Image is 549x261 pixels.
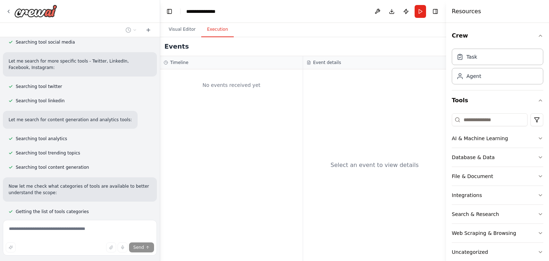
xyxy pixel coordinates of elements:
[452,248,488,256] div: Uncategorized
[6,242,16,252] button: Improve this prompt
[452,230,516,237] div: Web Scraping & Browsing
[452,224,543,242] button: Web Scraping & Browsing
[452,90,543,110] button: Tools
[186,8,222,15] nav: breadcrumb
[466,73,481,80] div: Agent
[143,26,154,34] button: Start a new chat
[452,167,543,186] button: File & Document
[16,150,80,156] span: Searching tool trending topics
[466,53,477,60] div: Task
[16,136,67,142] span: Searching tool analytics
[9,117,132,123] p: Let me search for content generation and analytics tools:
[9,58,151,71] p: Let me search for more specific tools - Twitter, LinkedIn, Facebook, Instagram:
[452,129,543,148] button: AI & Machine Learning
[430,6,440,16] button: Hide right sidebar
[452,211,499,218] div: Search & Research
[16,84,62,89] span: Searching tool twitter
[123,26,140,34] button: Switch to previous chat
[14,5,57,18] img: Logo
[16,39,75,45] span: Searching tool social media
[452,135,508,142] div: AI & Machine Learning
[129,242,154,252] button: Send
[9,183,151,196] p: Now let me check what categories of tools are available to better understand the scope:
[452,154,495,161] div: Database & Data
[164,41,189,51] h2: Events
[164,6,174,16] button: Hide left sidebar
[16,98,65,104] span: Searching tool linkedin
[106,242,116,252] button: Upload files
[164,73,299,97] div: No events received yet
[201,22,234,37] button: Execution
[452,148,543,167] button: Database & Data
[452,46,543,90] div: Crew
[452,186,543,205] button: Integrations
[313,60,341,65] h3: Event details
[452,192,482,199] div: Integrations
[452,173,493,180] div: File & Document
[452,26,543,46] button: Crew
[163,22,201,37] button: Visual Editor
[452,205,543,223] button: Search & Research
[452,7,481,16] h4: Resources
[331,161,419,169] div: Select an event to view details
[170,60,188,65] h3: Timeline
[133,245,144,250] span: Send
[16,209,89,215] span: Getting the list of tools categories
[118,242,128,252] button: Click to speak your automation idea
[16,164,89,170] span: Searching tool content generation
